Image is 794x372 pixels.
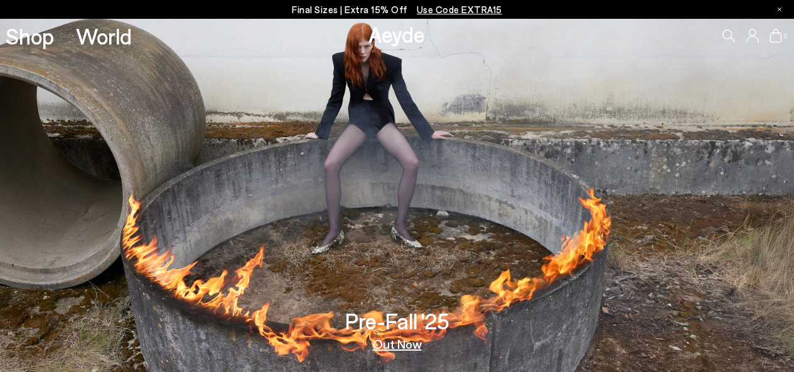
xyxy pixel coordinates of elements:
[76,25,132,47] a: World
[292,2,502,18] p: Final Sizes | Extra 15% Off
[782,33,788,40] span: 0
[770,29,782,43] a: 0
[373,337,422,350] a: Out Now
[6,25,54,47] a: Shop
[368,21,425,47] a: Aeyde
[417,4,502,15] span: Navigate to /collections/ss25-final-sizes
[345,310,449,332] h3: Pre-Fall '25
